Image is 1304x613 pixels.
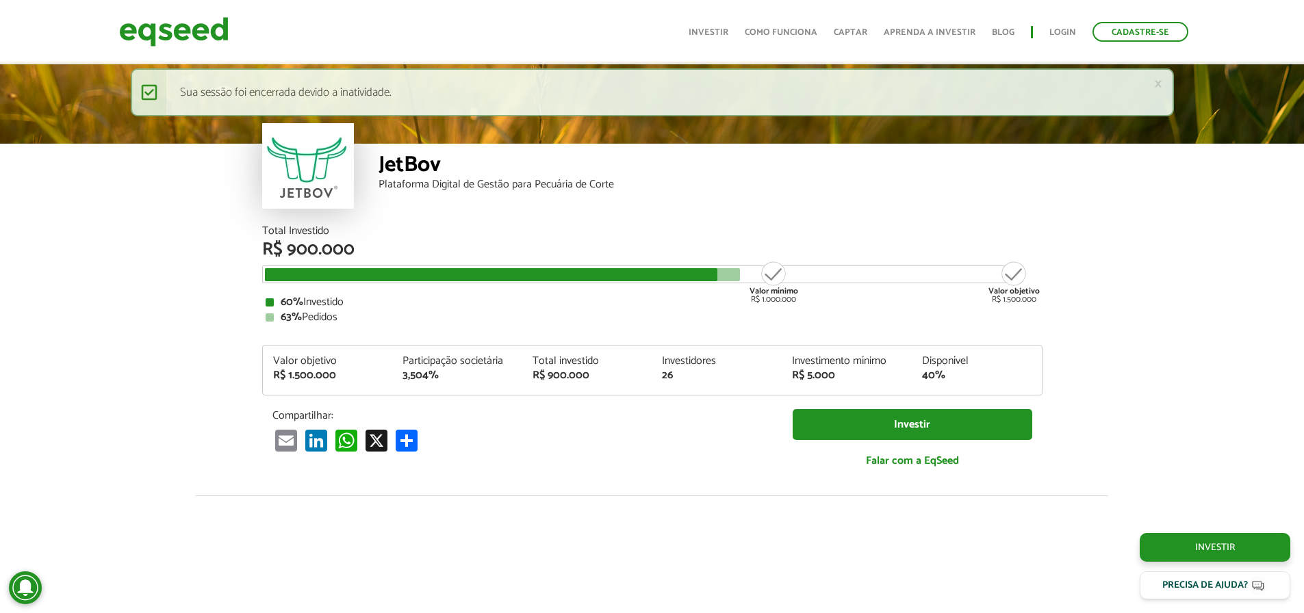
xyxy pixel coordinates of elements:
div: Investimento mínimo [792,356,902,367]
a: Falar com a EqSeed [793,447,1032,475]
a: Investir [793,409,1032,440]
div: R$ 5.000 [792,370,902,381]
a: LinkedIn [303,429,330,452]
div: JetBov [379,154,1043,179]
div: Plataforma Digital de Gestão para Pecuária de Corte [379,179,1043,190]
strong: Valor objetivo [988,285,1040,298]
div: 40% [922,370,1032,381]
div: R$ 1.500.000 [988,260,1040,304]
div: Disponível [922,356,1032,367]
div: Investidores [662,356,771,367]
strong: 63% [281,308,302,326]
div: R$ 900.000 [533,370,642,381]
div: 26 [662,370,771,381]
div: Pedidos [266,312,1039,323]
a: Email [272,429,300,452]
a: Investir [689,28,728,37]
a: Login [1049,28,1076,37]
p: Compartilhar: [272,409,772,422]
a: X [363,429,390,452]
a: Blog [992,28,1014,37]
img: EqSeed [119,14,229,50]
div: Valor objetivo [273,356,383,367]
a: Investir [1140,533,1290,562]
div: Participação societária [402,356,512,367]
div: Investido [266,297,1039,308]
a: Como funciona [745,28,817,37]
div: R$ 900.000 [262,241,1043,259]
a: WhatsApp [333,429,360,452]
strong: Valor mínimo [750,285,798,298]
div: 3,504% [402,370,512,381]
a: × [1154,77,1162,91]
div: R$ 1.500.000 [273,370,383,381]
a: Captar [834,28,867,37]
strong: 60% [281,293,303,311]
a: Compartilhar [393,429,420,452]
div: Total investido [533,356,642,367]
a: Aprenda a investir [884,28,975,37]
a: Cadastre-se [1092,22,1188,42]
div: Sua sessão foi encerrada devido a inatividade. [131,68,1174,116]
div: Total Investido [262,226,1043,237]
div: R$ 1.000.000 [748,260,800,304]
